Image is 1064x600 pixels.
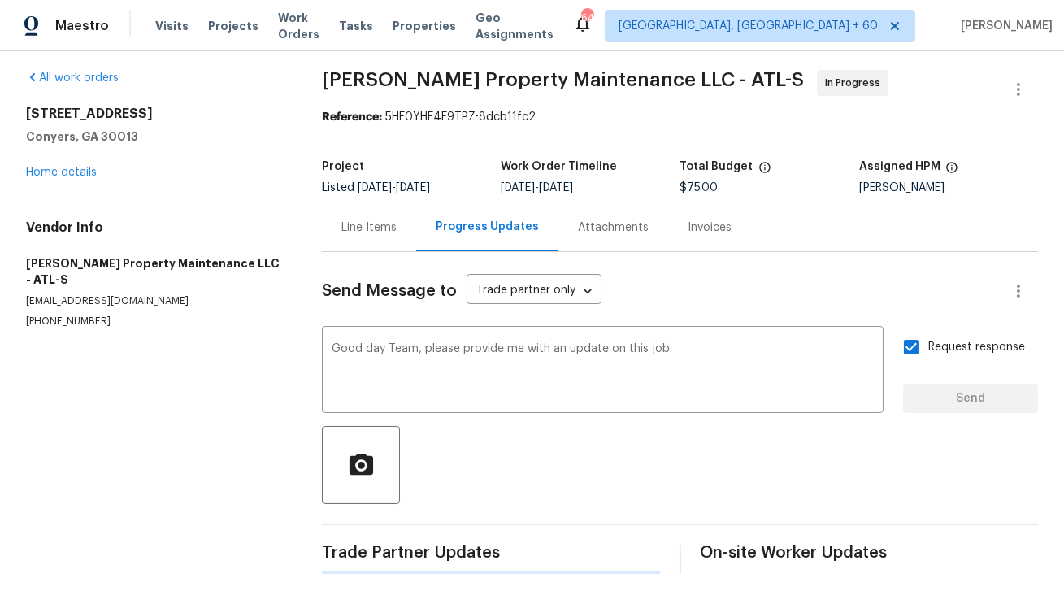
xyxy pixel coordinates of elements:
span: Projects [208,18,258,34]
span: The hpm assigned to this work order. [945,161,958,182]
div: 5HF0YHF4F9TPZ-8dcb11fc2 [322,109,1038,125]
span: - [358,182,430,193]
span: Tasks [339,20,373,32]
div: Trade partner only [467,278,601,305]
span: [PERSON_NAME] [954,18,1053,34]
h4: Vendor Info [26,220,283,236]
span: [GEOGRAPHIC_DATA], [GEOGRAPHIC_DATA] + 60 [619,18,878,34]
h5: Conyers, GA 30013 [26,128,283,145]
span: The total cost of line items that have been proposed by Opendoor. This sum includes line items th... [758,161,771,182]
h2: [STREET_ADDRESS] [26,106,283,122]
span: [DATE] [539,182,573,193]
h5: Assigned HPM [859,161,940,172]
h5: Project [322,161,364,172]
span: [DATE] [501,182,535,193]
div: Attachments [578,220,649,236]
span: [DATE] [358,182,392,193]
div: Invoices [688,220,732,236]
span: Request response [928,339,1025,356]
span: Send Message to [322,283,457,299]
span: [PERSON_NAME] Property Maintenance LLC - ATL-S [322,70,804,89]
b: Reference: [322,111,382,123]
span: Work Orders [278,10,319,42]
span: $75.00 [680,182,719,193]
span: - [501,182,573,193]
h5: Total Budget [680,161,753,172]
h5: [PERSON_NAME] Property Maintenance LLC - ATL-S [26,255,283,288]
a: Home details [26,167,97,178]
span: Properties [393,18,456,34]
span: Geo Assignments [476,10,554,42]
span: Listed [322,182,430,193]
p: [PHONE_NUMBER] [26,315,283,328]
span: On-site Worker Updates [701,545,1039,561]
div: [PERSON_NAME] [859,182,1038,193]
span: In Progress [825,75,887,91]
div: Progress Updates [436,219,539,235]
h5: Work Order Timeline [501,161,617,172]
textarea: Good day Team, please provide me with an update on this job. [332,343,874,400]
span: [DATE] [396,182,430,193]
span: Trade Partner Updates [322,545,660,561]
span: Maestro [55,18,109,34]
div: 647 [581,10,593,26]
a: All work orders [26,72,119,84]
p: [EMAIL_ADDRESS][DOMAIN_NAME] [26,294,283,308]
span: Visits [155,18,189,34]
div: Line Items [341,220,397,236]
